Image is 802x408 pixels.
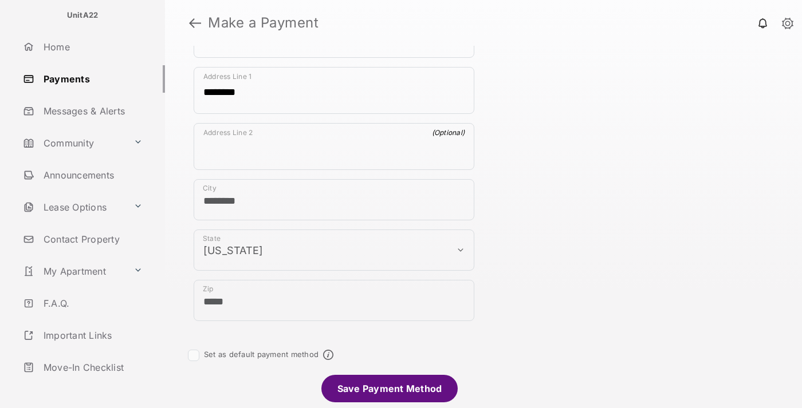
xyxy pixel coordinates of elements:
[321,375,458,402] li: Save Payment Method
[18,161,165,189] a: Announcements
[208,16,319,30] strong: Make a Payment
[323,350,333,360] span: Default payment method info
[18,65,165,93] a: Payments
[194,123,474,170] div: payment_method_screening[postal_addresses][addressLine2]
[194,67,474,114] div: payment_method_screening[postal_addresses][addressLine1]
[18,225,165,253] a: Contact Property
[204,350,319,359] label: Set as default payment method
[18,33,165,61] a: Home
[18,354,165,381] a: Move-In Checklist
[18,129,129,157] a: Community
[18,290,165,317] a: F.A.Q.
[194,280,474,321] div: payment_method_screening[postal_addresses][postalCode]
[194,179,474,220] div: payment_method_screening[postal_addresses][locality]
[18,193,129,221] a: Lease Options
[18,322,147,349] a: Important Links
[18,258,129,285] a: My Apartment
[18,97,165,125] a: Messages & Alerts
[67,10,99,21] p: UnitA22
[194,229,474,271] div: payment_method_screening[postal_addresses][administrativeArea]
